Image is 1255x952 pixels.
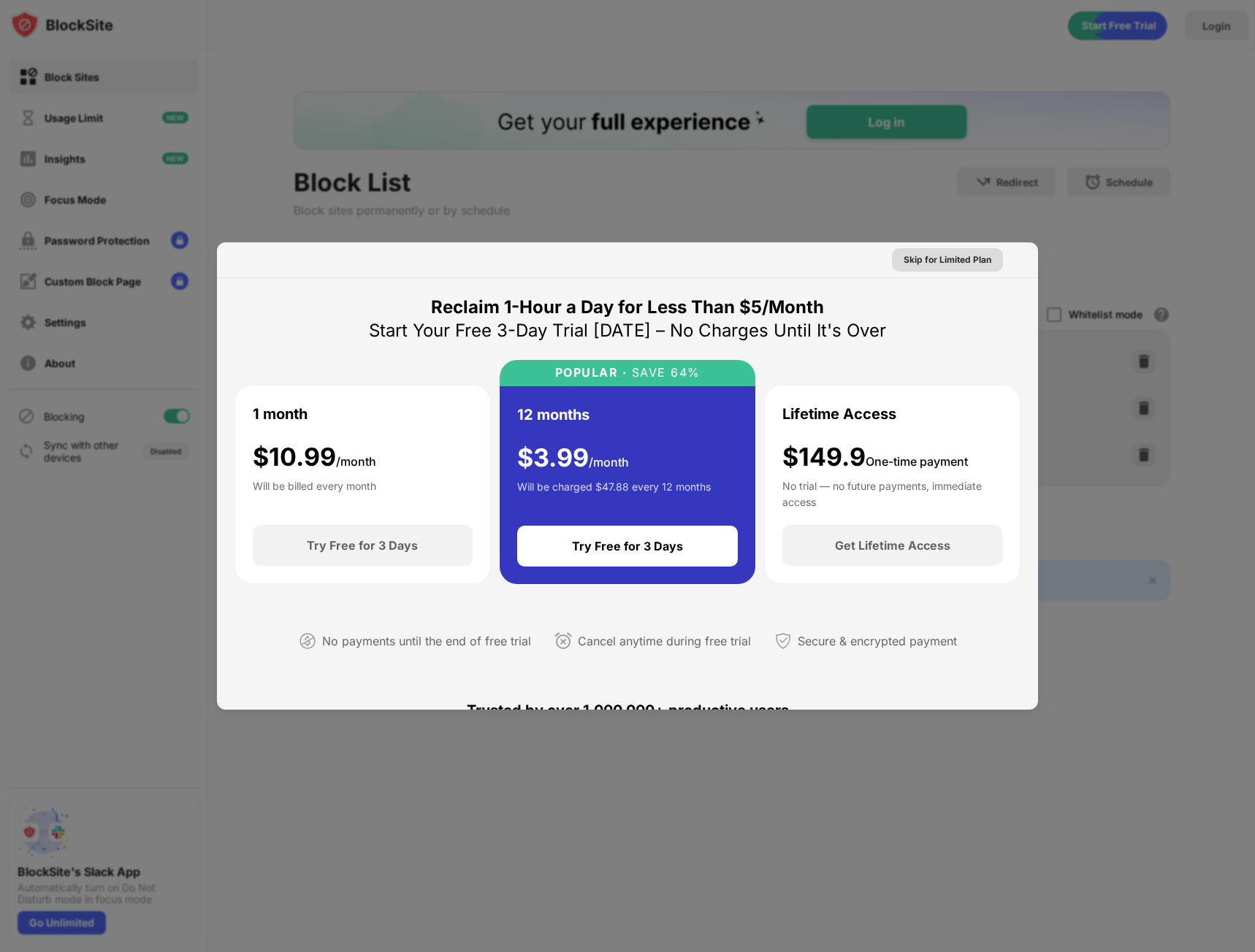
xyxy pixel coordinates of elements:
div: Cancel anytime during free trial [578,631,751,652]
img: cancel-anytime [554,632,572,650]
div: No trial — no future payments, immediate access [782,478,1002,507]
div: Lifetime Access [782,403,896,425]
div: 1 month [253,403,308,425]
div: Try Free for 3 Days [572,539,683,553]
div: Start Your Free 3-Day Trial [DATE] – No Charges Until It's Over [369,319,886,342]
div: Reclaim 1-Hour a Day for Less Than $5/Month [431,296,824,319]
div: Trusted by over 1,000,000+ productive users [234,675,1021,745]
img: not-paying [299,632,316,650]
div: Try Free for 3 Days [307,538,418,553]
div: $ 3.99 [517,443,629,473]
span: One-time payment [866,454,968,469]
div: Get Lifetime Access [835,538,950,553]
div: $ 10.99 [253,442,376,472]
div: $149.9 [782,442,968,472]
span: /month [336,454,376,469]
span: /month [589,455,629,469]
div: POPULAR · [555,366,627,380]
div: SAVE 64% [627,366,701,380]
div: Will be billed every month [253,478,376,507]
img: secured-payment [774,632,792,650]
div: No payments until the end of free trial [322,631,531,652]
div: Secure & encrypted payment [798,631,957,652]
div: 12 months [517,404,590,426]
div: Will be charged $47.88 every 12 months [517,479,711,508]
div: Skip for Limited Plan [904,253,991,267]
